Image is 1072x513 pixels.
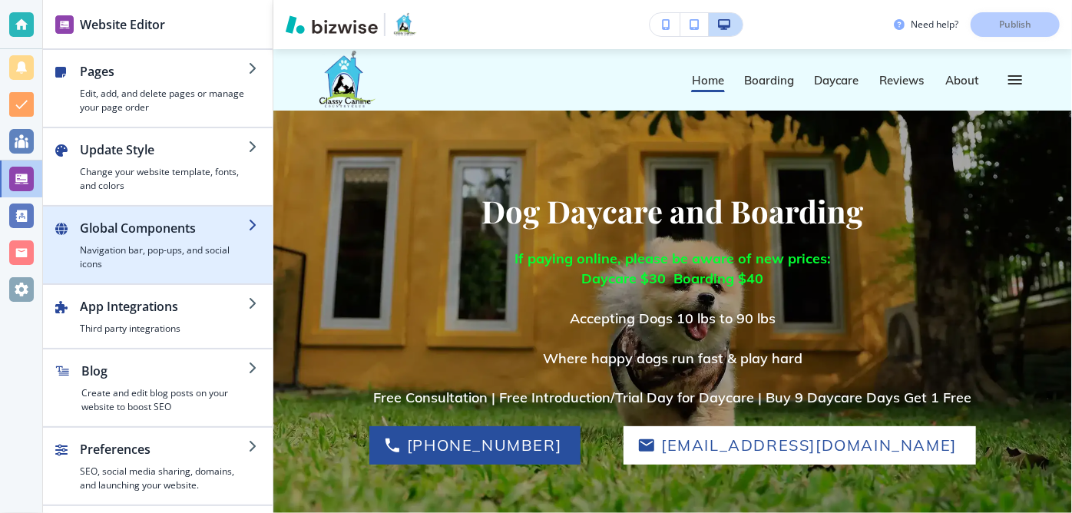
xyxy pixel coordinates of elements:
p: [PHONE_NUMBER] [407,433,561,458]
h2: Global Components [80,219,248,237]
strong: If paying online, please be aware of new prices: [514,250,831,267]
div: 360-943-2275 [369,426,581,465]
p: About [945,74,979,86]
h4: Navigation bar, pop-ups, and social icons [80,243,248,271]
h4: SEO, social media sharing, domains, and launching your website. [80,465,248,492]
h3: Need help? [911,18,958,31]
h4: Third party integrations [80,322,248,336]
img: Your Logo [392,12,418,37]
p: Free Consultation | Free Introduction/Trial Day for Daycare | Buy 9 Daycare Days Get 1 Free [374,388,972,408]
img: editor icon [55,15,74,34]
h2: Preferences [80,440,248,458]
div: classydogs@fastmail.com [624,426,976,465]
button: PreferencesSEO, social media sharing, domains, and launching your website. [43,428,273,505]
img: Bizwise Logo [286,15,378,34]
p: Dog Daycare and Boarding [482,192,864,230]
h2: Blog [81,362,248,380]
p: Home [692,74,724,86]
strong: Daycare $30 Boarding $40 [582,270,764,287]
button: Toggle hamburger navigation menu [998,63,1032,97]
img: Classy Canine Country Club [313,49,544,111]
p: Reviews [879,74,925,86]
button: Global ComponentsNavigation bar, pop-ups, and social icons [43,207,273,283]
h2: Website Editor [80,15,165,34]
p: Daycare [814,74,859,86]
button: Update StyleChange your website template, fonts, and colors [43,128,273,205]
p: Boarding [744,74,794,86]
h4: Create and edit blog posts on your website to boost SEO [81,386,248,414]
button: App IntegrationsThird party integrations [43,285,273,348]
h4: Edit, add, and delete pages or manage your page order [80,87,248,114]
p: Where happy dogs run fast & play hard [374,349,972,369]
h4: Change your website template, fonts, and colors [80,165,248,193]
p: Accepting Dogs 10 lbs to 90 lbs [374,309,972,329]
a: [EMAIL_ADDRESS][DOMAIN_NAME] [624,426,976,465]
h2: App Integrations [80,297,248,316]
button: PagesEdit, add, and delete pages or manage your page order [43,50,273,127]
h2: Pages [80,62,248,81]
button: BlogCreate and edit blog posts on your website to boost SEO [43,349,273,426]
a: [PHONE_NUMBER] [369,426,581,465]
p: [EMAIL_ADDRESS][DOMAIN_NAME] [661,433,957,458]
h2: Update Style [80,141,248,159]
